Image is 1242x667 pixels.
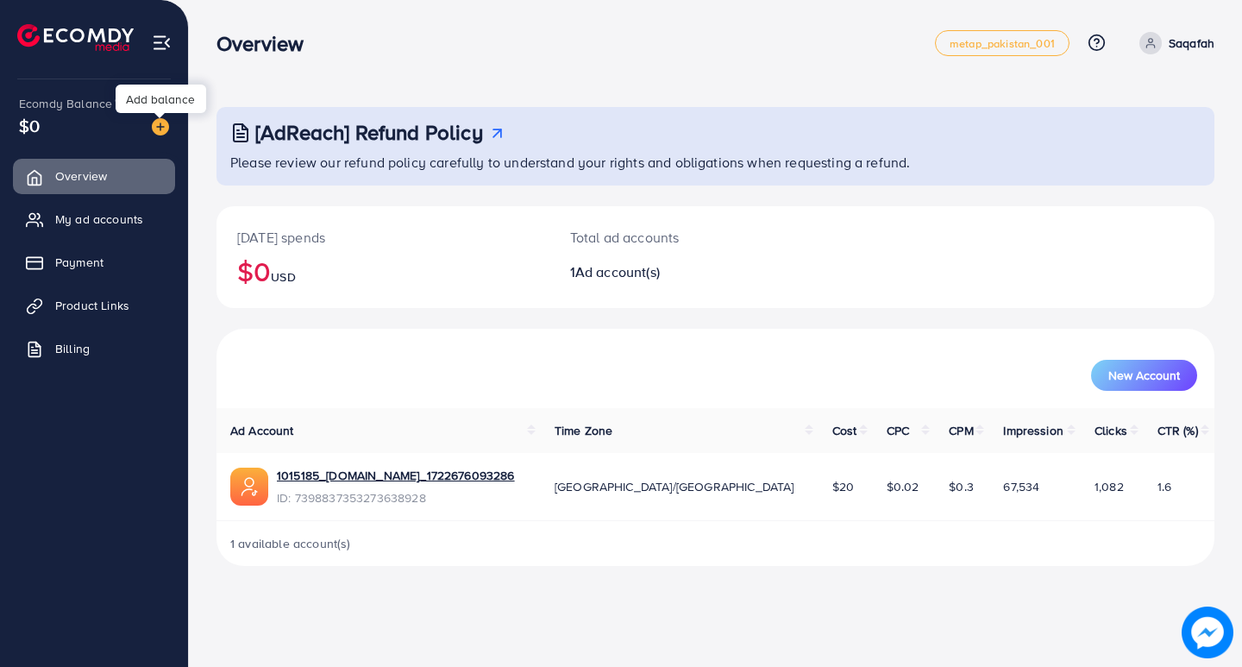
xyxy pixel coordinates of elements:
[1091,360,1197,391] button: New Account
[575,262,660,281] span: Ad account(s)
[887,478,919,495] span: $0.02
[277,467,515,484] a: 1015185_[DOMAIN_NAME]_1722676093286
[949,478,974,495] span: $0.3
[1182,607,1232,657] img: image
[1095,478,1124,495] span: 1,082
[55,340,90,357] span: Billing
[55,254,103,271] span: Payment
[13,202,175,236] a: My ad accounts
[55,297,129,314] span: Product Links
[1132,32,1214,54] a: Saqafah
[271,268,295,286] span: USD
[949,422,973,439] span: CPM
[19,113,40,138] span: $0
[950,38,1055,49] span: metap_pakistan_001
[1095,422,1127,439] span: Clicks
[887,422,909,439] span: CPC
[255,120,483,145] h3: [AdReach] Refund Policy
[152,118,169,135] img: image
[216,31,317,56] h3: Overview
[13,245,175,280] a: Payment
[832,422,857,439] span: Cost
[1157,478,1171,495] span: 1.6
[935,30,1069,56] a: metap_pakistan_001
[1157,422,1198,439] span: CTR (%)
[570,227,778,248] p: Total ad accounts
[13,288,175,323] a: Product Links
[555,478,794,495] span: [GEOGRAPHIC_DATA]/[GEOGRAPHIC_DATA]
[13,159,175,193] a: Overview
[230,468,268,506] img: ic-ads-acc.e4c84228.svg
[237,255,529,287] h2: $0
[19,95,112,112] span: Ecomdy Balance
[555,422,612,439] span: Time Zone
[237,227,529,248] p: [DATE] spends
[230,535,351,552] span: 1 available account(s)
[1169,33,1214,53] p: Saqafah
[116,85,206,113] div: Add balance
[832,478,854,495] span: $20
[55,167,107,185] span: Overview
[152,33,172,53] img: menu
[1108,369,1180,381] span: New Account
[17,24,134,51] img: logo
[277,489,515,507] span: ID: 7398837353273638928
[230,422,294,439] span: Ad Account
[13,331,175,366] a: Billing
[1003,422,1063,439] span: Impression
[230,152,1204,173] p: Please review our refund policy carefully to understand your rights and obligations when requesti...
[1003,478,1039,495] span: 67,534
[55,211,143,228] span: My ad accounts
[570,264,778,280] h2: 1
